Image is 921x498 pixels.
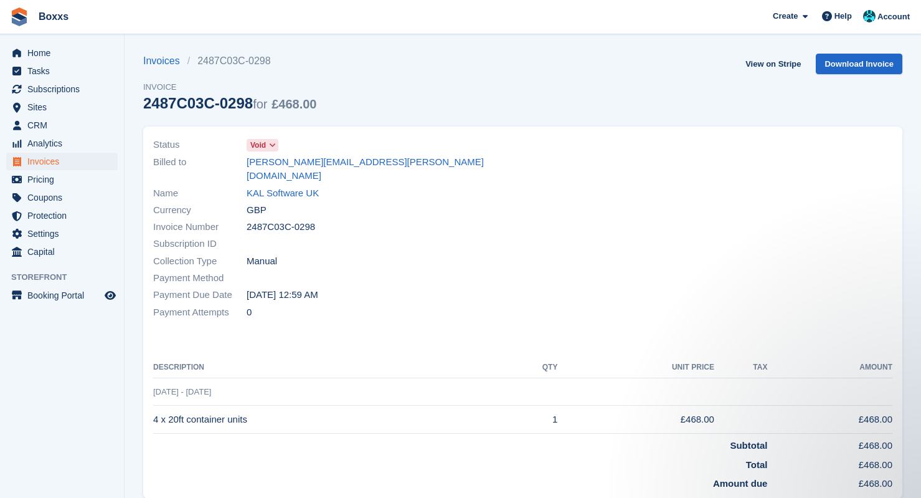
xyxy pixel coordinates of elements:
[6,171,118,188] a: menu
[6,135,118,152] a: menu
[501,406,557,434] td: 1
[27,225,102,242] span: Settings
[501,358,557,378] th: QTY
[557,358,714,378] th: Unit Price
[153,288,247,302] span: Payment Due Date
[6,153,118,170] a: menu
[153,155,247,183] span: Billed to
[10,7,29,26] img: stora-icon-8386f47178a22dfd0bd8f6a31ec36ba5ce8667c1dd55bd0f319d3a0aa187defe.svg
[6,44,118,62] a: menu
[11,271,124,284] span: Storefront
[153,406,501,434] td: 4 x 20ft container units
[153,358,501,378] th: Description
[253,97,267,111] span: for
[27,153,102,170] span: Invoices
[27,287,102,304] span: Booking Portal
[767,472,892,491] td: £468.00
[153,254,247,269] span: Collection Type
[27,117,102,134] span: CRM
[247,220,315,234] span: 2487C03C-0298
[27,62,102,80] span: Tasks
[247,305,252,320] span: 0
[816,54,902,74] a: Download Invoice
[863,10,876,22] img: Graham Buchan
[714,358,767,378] th: Tax
[27,98,102,116] span: Sites
[27,189,102,206] span: Coupons
[103,288,118,303] a: Preview store
[746,459,768,470] strong: Total
[247,203,267,218] span: GBP
[153,203,247,218] span: Currency
[153,220,247,234] span: Invoice Number
[143,54,187,69] a: Invoices
[272,97,316,111] span: £468.00
[153,305,247,320] span: Payment Attempts
[153,186,247,201] span: Name
[153,138,247,152] span: Status
[143,95,316,112] div: 2487C03C-0298
[6,80,118,98] a: menu
[6,98,118,116] a: menu
[877,11,910,23] span: Account
[6,287,118,304] a: menu
[247,138,278,152] a: Void
[27,171,102,188] span: Pricing
[27,80,102,98] span: Subscriptions
[27,44,102,62] span: Home
[773,10,798,22] span: Create
[6,117,118,134] a: menu
[27,135,102,152] span: Analytics
[713,478,768,489] strong: Amount due
[34,6,73,27] a: Boxxs
[250,140,266,151] span: Void
[6,62,118,80] a: menu
[247,186,319,201] a: KAL Software UK
[730,440,767,451] strong: Subtotal
[247,254,277,269] span: Manual
[834,10,852,22] span: Help
[143,54,316,69] nav: breadcrumbs
[247,155,516,183] a: [PERSON_NAME][EMAIL_ADDRESS][PERSON_NAME][DOMAIN_NAME]
[143,81,316,93] span: Invoice
[6,243,118,261] a: menu
[27,243,102,261] span: Capital
[247,288,318,302] time: 2025-09-19 23:59:59 UTC
[6,207,118,224] a: menu
[27,207,102,224] span: Protection
[767,358,892,378] th: Amount
[557,406,714,434] td: £468.00
[6,189,118,206] a: menu
[767,406,892,434] td: £468.00
[153,271,247,285] span: Payment Method
[767,453,892,472] td: £468.00
[153,237,247,251] span: Subscription ID
[767,434,892,453] td: £468.00
[740,54,806,74] a: View on Stripe
[6,225,118,242] a: menu
[153,387,211,396] span: [DATE] - [DATE]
